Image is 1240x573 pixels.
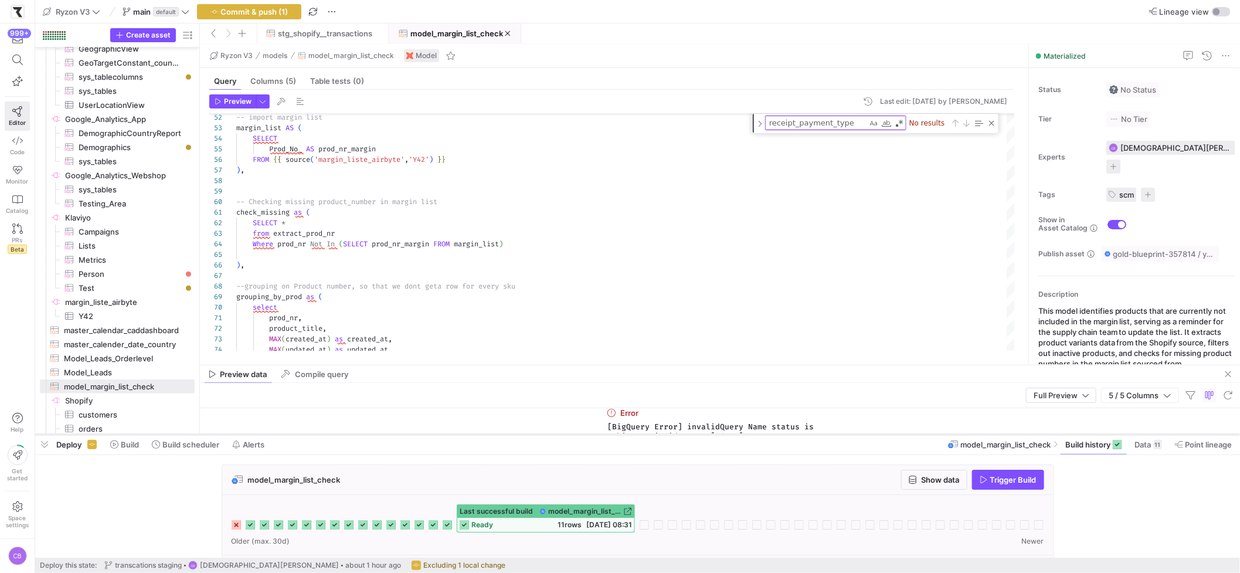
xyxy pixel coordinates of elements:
div: Toggle Replace [755,114,765,133]
div: 63 [209,228,222,239]
span: In [327,239,335,249]
a: orders​​​​​​​​​ [40,422,195,436]
span: Error [620,408,638,418]
span: SELECT [253,218,277,228]
span: stg_shopify__transactions [278,29,372,38]
span: Materialized [1044,52,1086,60]
span: Create asset [126,31,171,39]
span: SELECT [253,134,277,143]
div: 71 [209,313,222,323]
span: Show data [922,475,960,484]
span: Data [1135,440,1151,449]
button: Build history [1060,435,1127,455]
span: Alerts [243,440,264,449]
div: 55 [209,144,222,154]
div: 67 [209,270,222,281]
span: ) [236,260,240,270]
span: Demographics​​​​​​​​​ [79,141,181,154]
a: model_margin_list_check​​​​​​​​​​ [40,379,195,394]
button: No statusNo Status [1106,82,1160,97]
a: master_calender_date_country​​​​​​​​​​ [40,337,195,351]
div: Press SPACE to select this row. [40,84,195,98]
span: transcations staging [115,561,182,569]
span: Full Preview [1034,391,1078,400]
a: Google_Analytics_Webshop​​​​​​​​ [40,168,195,182]
span: prod_nr_margin [318,144,376,154]
span: , [322,324,327,333]
span: source [286,155,310,164]
span: Publish asset [1038,250,1085,258]
span: (5) [286,77,296,85]
div: Press SPACE to select this row. [40,196,195,211]
div: Use Regular Expression (⌥⌘R) [894,117,905,129]
span: 11 rows [558,520,582,529]
span: Build history [1065,440,1110,449]
button: Excluding 1 local change [409,558,508,573]
img: No status [1109,85,1119,94]
a: Metrics​​​​​​​​​ [40,253,195,267]
div: 64 [209,239,222,249]
button: Help [5,408,30,438]
span: AS [306,144,314,154]
button: Build scheduler [147,435,225,455]
span: Test​​​​​​​​​ [79,282,181,295]
a: Person​​​​​​​​​ [40,267,195,281]
span: MAX [269,345,281,354]
span: Last successful build [460,507,533,516]
div: Press SPACE to select this row. [40,154,195,168]
button: stg_shopify__transactions [256,23,388,43]
a: Demographics​​​​​​​​​ [40,140,195,154]
span: Query [214,77,236,85]
a: Y42​​​​​​​​​ [40,309,195,323]
div: 53 [209,123,222,133]
a: Model_Leads_Orderlevel​​​​​​​​​​ [40,351,195,365]
a: Test​​​​​​​​​ [40,281,195,295]
button: 5 / 5 Columns [1101,388,1179,403]
span: model_margin_list_check [308,52,394,60]
span: Compile query [295,371,348,378]
span: as [306,292,314,301]
span: Campaigns​​​​​​​​​ [79,225,181,239]
a: model_margin_list_check [540,507,632,516]
a: Monitor [5,160,30,189]
span: margin_list [454,239,499,249]
span: Monitor [6,178,29,185]
span: Beta [8,245,27,254]
div: CB [8,547,27,565]
a: margin_liste_airbyte​​​​​​​​ [40,295,195,309]
span: [BigQuery Error] invalidQuery Name status is ambiguous inside p at [26:19] [607,422,833,441]
a: sys_tables​​​​​​​​​ [40,154,195,168]
span: about 1 hour ago [345,561,401,569]
span: master_calendar_caddashboard​​​​​​​​​​ [64,324,181,337]
span: Testing_Area​​​​​​​​​ [79,197,181,211]
a: Campaigns​​​​​​​​​ [40,225,195,239]
span: Prod_No_ [269,144,302,154]
div: Find in Selection (⌥⌘L) [972,117,985,130]
div: Press SPACE to select this row. [40,394,195,408]
span: (0) [353,77,364,85]
span: Columns [250,77,296,85]
span: Newer [1022,537,1044,545]
button: Preview [209,94,256,109]
span: Older (max. 30d) [232,537,290,545]
span: Model [416,52,437,60]
div: Press SPACE to select this row. [40,140,195,154]
span: Help [10,426,25,433]
a: Code [5,131,30,160]
span: Google_Analytics_Webshop​​​​​​​​ [65,169,193,182]
span: model_margin_list_check [961,440,1051,449]
div: Press SPACE to select this row. [40,112,195,126]
span: Space settings [6,514,29,528]
div: 69 [209,291,222,302]
span: Preview [224,97,252,106]
span: Shopify​​​​​​​​ [65,394,193,408]
a: Klaviyo​​​​​​​​ [40,211,195,225]
a: master_calendar_caddashboard​​​​​​​​​​ [40,323,195,337]
span: from [253,229,269,238]
span: model_margin_list_check [548,507,621,516]
span: Where [253,239,273,249]
span: { [277,155,281,164]
span: Model_Leads​​​​​​​​​​ [64,366,181,379]
a: sys_tables​​​​​​​​​ [40,84,195,98]
button: Show data [901,470,967,490]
